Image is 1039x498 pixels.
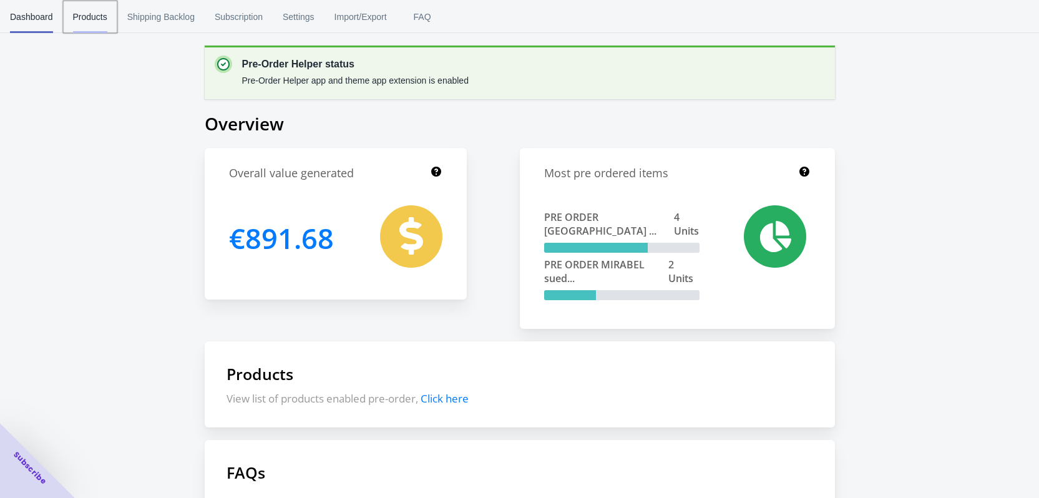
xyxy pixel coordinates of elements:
h1: Overview [205,112,835,135]
h1: Products [227,363,813,384]
span: 4 Units [674,210,700,238]
span: PRE ORDER [GEOGRAPHIC_DATA] ... [544,210,674,238]
span: Shipping Backlog [127,1,195,33]
span: € [229,219,245,257]
span: Subscription [215,1,263,33]
span: 2 Units [668,258,699,285]
span: Settings [283,1,315,33]
p: Pre-Order Helper status [242,57,469,72]
span: FAQ [407,1,438,33]
span: PRE ORDER MIRABEL sued... [544,258,669,285]
p: Pre-Order Helper app and theme app extension is enabled [242,74,469,87]
span: Subscribe [11,449,49,487]
span: Click here [421,391,469,406]
h1: Most pre ordered items [544,165,668,181]
h1: Overall value generated [229,165,354,181]
span: Import/Export [334,1,387,33]
span: Dashboard [10,1,53,33]
h1: 891.68 [229,205,334,271]
span: Products [73,1,107,33]
p: View list of products enabled pre-order, [227,391,813,406]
